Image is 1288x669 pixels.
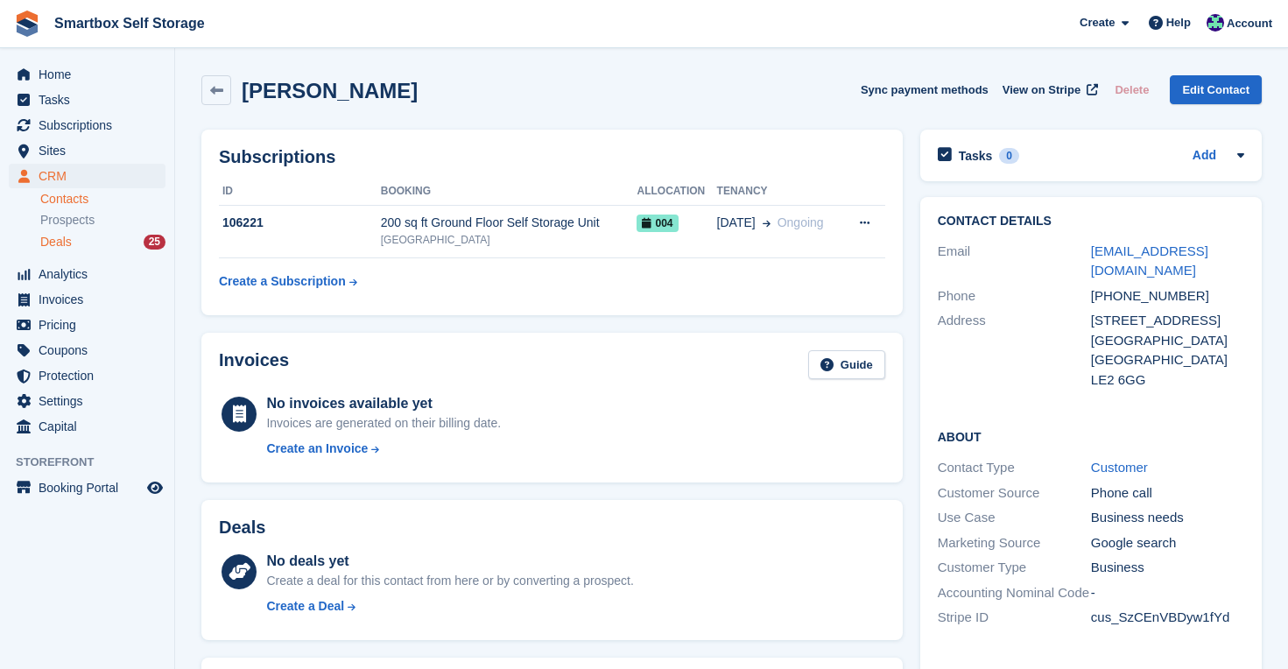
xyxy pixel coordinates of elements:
[40,191,165,208] a: Contacts
[9,62,165,87] a: menu
[1207,14,1224,32] img: Roger Canham
[266,551,633,572] div: No deals yet
[637,178,716,206] th: Allocation
[39,88,144,112] span: Tasks
[9,475,165,500] a: menu
[9,164,165,188] a: menu
[938,215,1244,229] h2: Contact Details
[381,178,637,206] th: Booking
[717,178,842,206] th: Tenancy
[1091,508,1244,528] div: Business needs
[1166,14,1191,32] span: Help
[938,311,1091,390] div: Address
[1170,75,1262,104] a: Edit Contact
[219,178,381,206] th: ID
[381,214,637,232] div: 200 sq ft Ground Floor Self Storage Unit
[9,414,165,439] a: menu
[938,533,1091,553] div: Marketing Source
[219,214,381,232] div: 106221
[1091,331,1244,351] div: [GEOGRAPHIC_DATA]
[40,212,95,229] span: Prospects
[996,75,1101,104] a: View on Stripe
[1091,286,1244,306] div: [PHONE_NUMBER]
[717,214,756,232] span: [DATE]
[219,147,885,167] h2: Subscriptions
[1091,533,1244,553] div: Google search
[938,458,1091,478] div: Contact Type
[9,113,165,137] a: menu
[14,11,40,37] img: stora-icon-8386f47178a22dfd0bd8f6a31ec36ba5ce8667c1dd55bd0f319d3a0aa187defe.svg
[47,9,212,38] a: Smartbox Self Storage
[938,242,1091,281] div: Email
[39,164,144,188] span: CRM
[39,62,144,87] span: Home
[1091,583,1244,603] div: -
[266,440,368,458] div: Create an Invoice
[39,389,144,413] span: Settings
[1091,243,1208,278] a: [EMAIL_ADDRESS][DOMAIN_NAME]
[39,313,144,337] span: Pricing
[1091,608,1244,628] div: cus_SzCEnVBDyw1fYd
[266,440,501,458] a: Create an Invoice
[219,265,357,298] a: Create a Subscription
[39,338,144,363] span: Coupons
[637,215,678,232] span: 004
[938,558,1091,578] div: Customer Type
[266,393,501,414] div: No invoices available yet
[1091,483,1244,504] div: Phone call
[266,597,633,616] a: Create a Deal
[1080,14,1115,32] span: Create
[9,313,165,337] a: menu
[1091,350,1244,370] div: [GEOGRAPHIC_DATA]
[9,338,165,363] a: menu
[40,211,165,229] a: Prospects
[938,508,1091,528] div: Use Case
[219,350,289,379] h2: Invoices
[1108,75,1156,104] button: Delete
[16,454,174,471] span: Storefront
[9,363,165,388] a: menu
[40,233,165,251] a: Deals 25
[266,572,633,590] div: Create a deal for this contact from here or by converting a prospect.
[778,215,824,229] span: Ongoing
[999,148,1019,164] div: 0
[39,113,144,137] span: Subscriptions
[9,389,165,413] a: menu
[9,138,165,163] a: menu
[266,414,501,433] div: Invoices are generated on their billing date.
[938,583,1091,603] div: Accounting Nominal Code
[144,235,165,250] div: 25
[808,350,885,379] a: Guide
[219,518,265,538] h2: Deals
[1003,81,1080,99] span: View on Stripe
[861,75,989,104] button: Sync payment methods
[144,477,165,498] a: Preview store
[39,475,144,500] span: Booking Portal
[219,272,346,291] div: Create a Subscription
[39,287,144,312] span: Invoices
[9,88,165,112] a: menu
[938,427,1244,445] h2: About
[39,363,144,388] span: Protection
[1227,15,1272,32] span: Account
[938,608,1091,628] div: Stripe ID
[39,262,144,286] span: Analytics
[1091,311,1244,331] div: [STREET_ADDRESS]
[959,148,993,164] h2: Tasks
[9,262,165,286] a: menu
[39,414,144,439] span: Capital
[938,286,1091,306] div: Phone
[1091,370,1244,391] div: LE2 6GG
[40,234,72,250] span: Deals
[266,597,344,616] div: Create a Deal
[1091,558,1244,578] div: Business
[381,232,637,248] div: [GEOGRAPHIC_DATA]
[39,138,144,163] span: Sites
[938,483,1091,504] div: Customer Source
[1193,146,1216,166] a: Add
[1091,460,1148,475] a: Customer
[242,79,418,102] h2: [PERSON_NAME]
[9,287,165,312] a: menu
